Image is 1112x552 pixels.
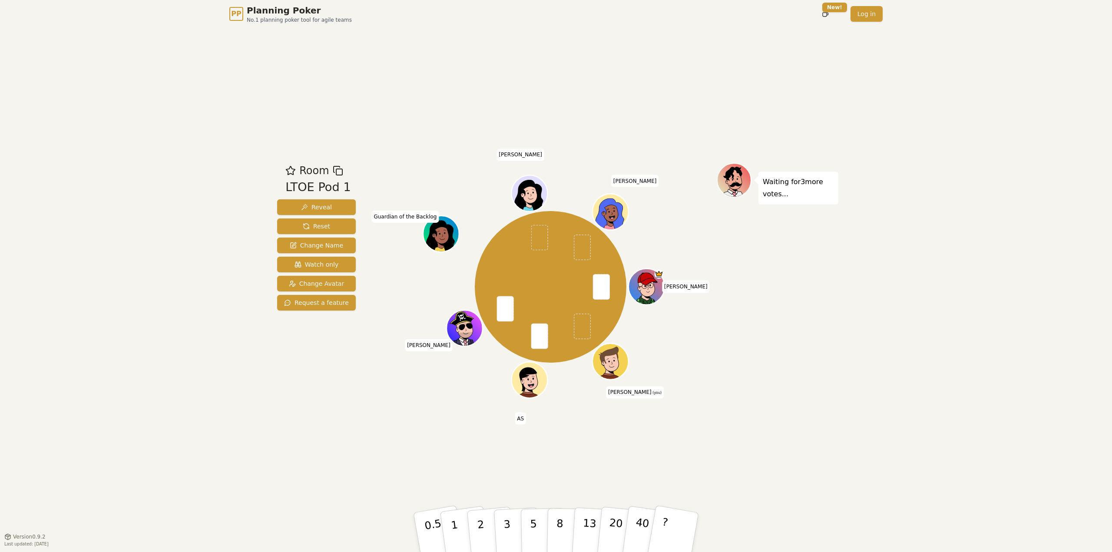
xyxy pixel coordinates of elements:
span: Click to change your name [405,339,453,351]
button: Reset [277,218,356,234]
span: Request a feature [284,298,349,307]
button: Add as favourite [285,163,296,178]
button: Version0.9.2 [4,533,46,540]
span: PP [231,9,241,19]
span: Version 0.9.2 [13,533,46,540]
span: Reset [303,222,330,231]
button: Change Name [277,238,356,253]
span: Click to change your name [371,211,439,223]
span: Last updated: [DATE] [4,542,49,546]
button: Reveal [277,199,356,215]
button: Request a feature [277,295,356,311]
p: Waiting for 3 more votes... [763,176,834,200]
span: Reveal [301,203,332,212]
a: PPPlanning PokerNo.1 planning poker tool for agile teams [229,4,352,23]
button: Click to change your avatar [593,345,627,379]
span: (you) [652,391,662,395]
span: Jim is the host [654,270,663,279]
button: New! [817,6,833,22]
span: Click to change your name [611,175,659,187]
span: Change Avatar [289,279,344,288]
span: No.1 planning poker tool for agile teams [247,17,352,23]
span: Click to change your name [606,387,664,399]
button: Change Avatar [277,276,356,291]
button: Watch only [277,257,356,272]
span: Click to change your name [662,281,710,293]
span: Watch only [295,260,339,269]
span: Change Name [290,241,343,250]
div: LTOE Pod 1 [285,178,351,196]
span: Click to change your name [515,413,526,425]
span: Planning Poker [247,4,352,17]
a: Log in [851,6,883,22]
span: Click to change your name [496,149,544,161]
div: New! [822,3,847,12]
span: Room [299,163,329,178]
